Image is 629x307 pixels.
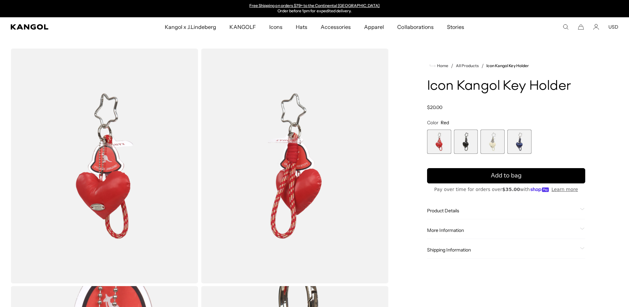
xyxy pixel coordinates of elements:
[391,17,440,37] a: Collaborations
[246,3,383,14] slideshow-component: Announcement bar
[223,17,262,37] a: KANGOLF
[593,24,599,30] a: Account
[430,63,448,69] a: Home
[314,17,357,37] a: Accessories
[427,247,577,253] span: Shipping Information
[507,130,532,154] label: Navy
[479,62,484,70] li: /
[201,49,389,283] img: color-red
[456,63,479,68] a: All Products
[269,17,283,37] span: Icons
[427,79,585,94] h1: Icon Kangol Key Holder
[427,120,438,126] span: Color
[427,227,577,233] span: More Information
[229,17,256,37] span: KANGOLF
[427,130,451,154] div: 1 of 4
[357,17,391,37] a: Apparel
[608,24,618,30] button: USD
[246,3,383,14] div: Announcement
[447,17,464,37] span: Stories
[454,130,478,154] div: 2 of 4
[480,130,505,154] label: Ivory
[427,130,451,154] label: Red
[454,130,478,154] label: Black
[165,17,217,37] span: Kangol x J.Lindeberg
[427,104,442,110] span: $20.00
[578,24,584,30] button: Cart
[11,49,198,283] img: color-red
[563,24,569,30] summary: Search here
[436,63,448,68] span: Home
[249,3,380,8] a: Free Shipping on orders $79+ to the Continental [GEOGRAPHIC_DATA]
[246,3,383,14] div: 2 of 2
[486,63,529,68] a: Icon Kangol Key Holder
[321,17,351,37] span: Accessories
[397,17,433,37] span: Collaborations
[289,17,314,37] a: Hats
[249,9,380,14] p: Order before 1pm for expedited delivery.
[11,24,109,30] a: Kangol
[427,168,585,183] button: Add to bag
[441,120,449,126] span: Red
[427,62,585,70] nav: breadcrumbs
[263,17,289,37] a: Icons
[507,130,532,154] div: 4 of 4
[448,62,453,70] li: /
[364,17,384,37] span: Apparel
[491,171,522,180] span: Add to bag
[440,17,471,37] a: Stories
[296,17,307,37] span: Hats
[158,17,223,37] a: Kangol x J.Lindeberg
[480,130,505,154] div: 3 of 4
[427,208,577,214] span: Product Details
